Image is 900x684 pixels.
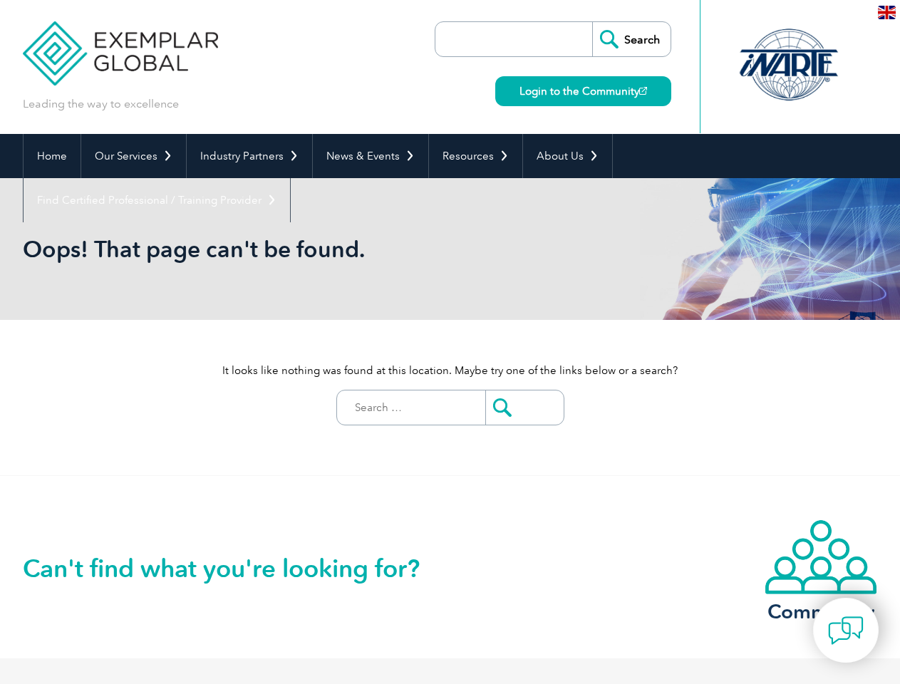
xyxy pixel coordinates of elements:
[764,519,878,596] img: icon-community.webp
[313,134,428,178] a: News & Events
[187,134,312,178] a: Industry Partners
[639,87,647,95] img: open_square.png
[485,390,564,425] input: Submit
[495,76,671,106] a: Login to the Community
[23,96,179,112] p: Leading the way to excellence
[592,22,671,56] input: Search
[23,363,878,378] p: It looks like nothing was found at this location. Maybe try one of the links below or a search?
[878,6,896,19] img: en
[24,178,290,222] a: Find Certified Professional / Training Provider
[764,519,878,621] a: Community
[24,134,81,178] a: Home
[828,613,864,648] img: contact-chat.png
[764,603,878,621] h3: Community
[23,557,450,580] h2: Can't find what you're looking for?
[523,134,612,178] a: About Us
[23,235,570,263] h1: Oops! That page can't be found.
[81,134,186,178] a: Our Services
[429,134,522,178] a: Resources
